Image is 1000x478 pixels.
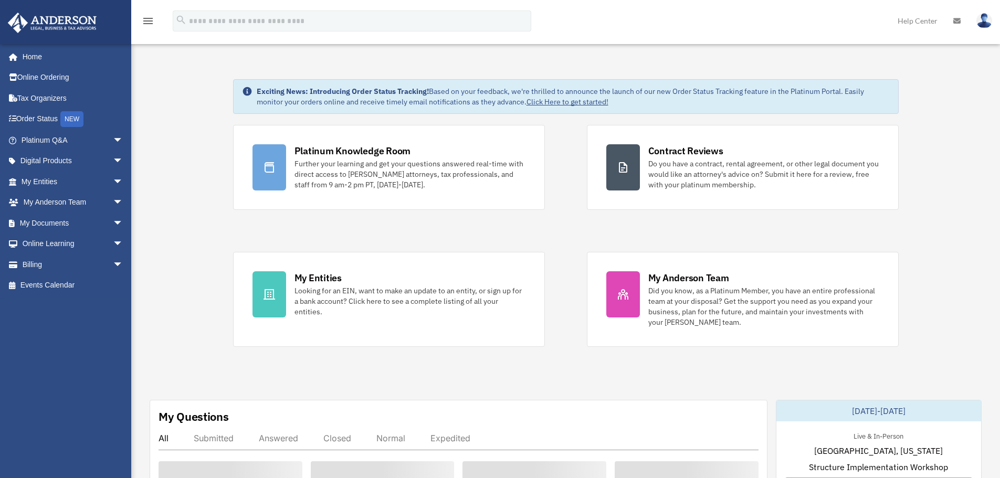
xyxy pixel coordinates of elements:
i: search [175,14,187,26]
a: Billingarrow_drop_down [7,254,139,275]
span: arrow_drop_down [113,192,134,214]
div: Further your learning and get your questions answered real-time with direct access to [PERSON_NAM... [294,158,525,190]
i: menu [142,15,154,27]
a: Digital Productsarrow_drop_down [7,151,139,172]
div: Closed [323,433,351,443]
div: NEW [60,111,83,127]
a: My Entitiesarrow_drop_down [7,171,139,192]
a: Tax Organizers [7,88,139,109]
div: Contract Reviews [648,144,723,157]
a: Home [7,46,134,67]
div: Do you have a contract, rental agreement, or other legal document you would like an attorney's ad... [648,158,879,190]
div: Live & In-Person [845,430,912,441]
a: Events Calendar [7,275,139,296]
span: arrow_drop_down [113,151,134,172]
a: Order StatusNEW [7,109,139,130]
div: Platinum Knowledge Room [294,144,411,157]
div: Submitted [194,433,234,443]
div: All [159,433,169,443]
div: Based on your feedback, we're thrilled to announce the launch of our new Order Status Tracking fe... [257,86,890,107]
span: arrow_drop_down [113,254,134,275]
div: My Questions [159,409,229,424]
a: Click Here to get started! [527,97,608,107]
span: arrow_drop_down [113,233,134,255]
a: My Entities Looking for an EIN, want to make an update to an entity, or sign up for a bank accoun... [233,252,545,347]
div: Answered [259,433,298,443]
a: menu [142,18,154,27]
div: Expedited [430,433,470,443]
div: Normal [376,433,405,443]
a: My Documentsarrow_drop_down [7,213,139,233]
a: Online Learningarrow_drop_down [7,233,139,254]
span: [GEOGRAPHIC_DATA], [US_STATE] [814,444,943,457]
a: My Anderson Team Did you know, as a Platinum Member, you have an entire professional team at your... [587,252,899,347]
span: arrow_drop_down [113,171,134,193]
a: My Anderson Teamarrow_drop_down [7,192,139,213]
a: Platinum Knowledge Room Further your learning and get your questions answered real-time with dire... [233,125,545,210]
div: Did you know, as a Platinum Member, you have an entire professional team at your disposal? Get th... [648,285,879,327]
span: Structure Implementation Workshop [809,461,948,473]
a: Contract Reviews Do you have a contract, rental agreement, or other legal document you would like... [587,125,899,210]
img: Anderson Advisors Platinum Portal [5,13,100,33]
div: My Anderson Team [648,271,729,284]
span: arrow_drop_down [113,130,134,151]
strong: Exciting News: Introducing Order Status Tracking! [257,87,429,96]
div: [DATE]-[DATE] [776,400,981,421]
div: Looking for an EIN, want to make an update to an entity, or sign up for a bank account? Click her... [294,285,525,317]
img: User Pic [976,13,992,28]
div: My Entities [294,271,342,284]
a: Platinum Q&Aarrow_drop_down [7,130,139,151]
span: arrow_drop_down [113,213,134,234]
a: Online Ordering [7,67,139,88]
